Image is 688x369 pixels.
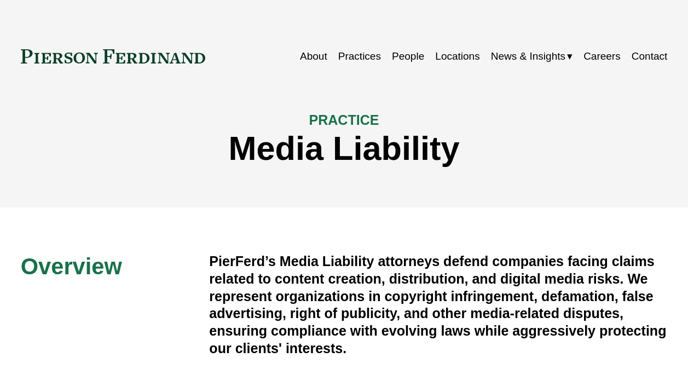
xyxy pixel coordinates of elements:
[392,46,424,67] a: People
[300,46,327,67] a: About
[21,129,668,168] h1: Media Liability
[632,46,667,67] a: Contact
[583,46,621,67] a: Careers
[209,253,667,358] h4: PierFerd’s Media Liability attorneys defend companies facing claims related to content creation, ...
[338,46,381,67] a: Practices
[491,46,573,67] a: folder dropdown
[491,47,565,66] span: News & Insights
[309,112,379,128] span: PRACTICE
[21,253,122,279] span: Overview
[435,46,479,67] a: Locations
